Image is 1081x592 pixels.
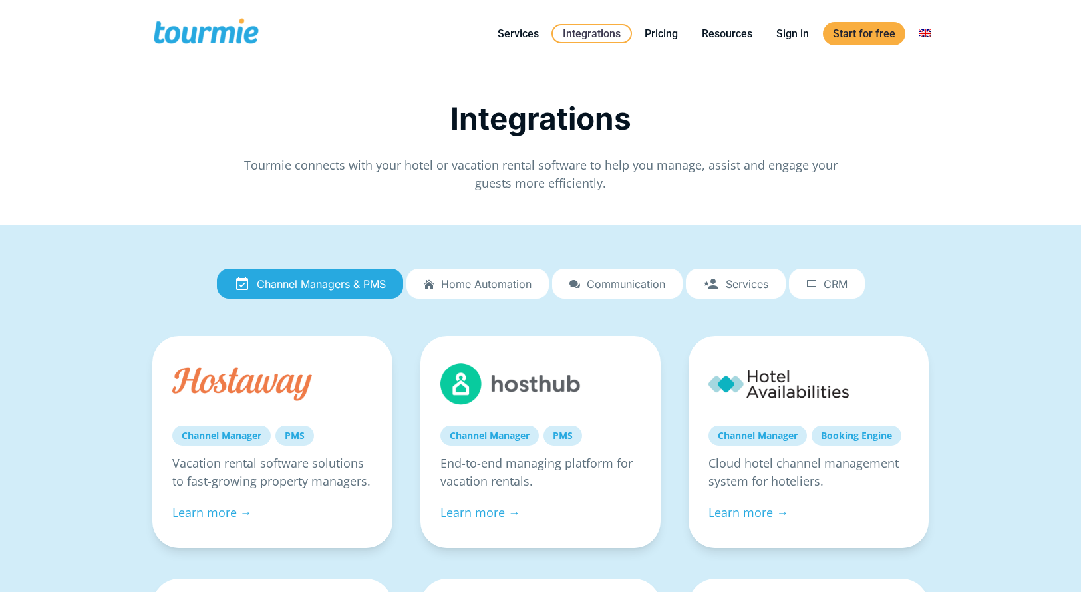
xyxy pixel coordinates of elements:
[275,426,314,446] a: PMS
[488,25,549,42] a: Services
[172,454,373,490] p: Vacation rental software solutions to fast-growing property managers.
[172,426,271,446] a: Channel Manager
[440,454,641,490] p: End-to-end managing platform for vacation rentals.
[217,269,403,299] a: Channel Managers & PMS
[440,426,539,446] a: Channel Manager
[552,269,683,299] a: Communication
[441,278,532,290] span: Home automation
[450,100,631,137] span: Integrations
[543,426,582,446] a: PMS
[244,157,838,191] span: Tourmie connects with your hotel or vacation rental software to help you manage, assist and engag...
[551,24,632,43] a: Integrations
[789,269,865,299] a: CRM
[708,504,788,520] a: Learn more →
[726,278,768,290] span: Services
[708,426,807,446] a: Channel Manager
[406,269,549,299] a: Home automation
[708,454,909,490] p: Cloud hotel channel management system for hoteliers.
[823,22,905,45] a: Start for free
[587,278,665,290] span: Communication
[686,269,786,299] a: Services
[812,426,901,446] a: Booking Engine
[257,278,386,290] span: Channel Managers & PMS
[440,504,520,520] a: Learn more →
[766,25,819,42] a: Sign in
[824,278,848,290] span: CRM
[635,25,688,42] a: Pricing
[172,504,252,520] a: Learn more →
[692,25,762,42] a: Resources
